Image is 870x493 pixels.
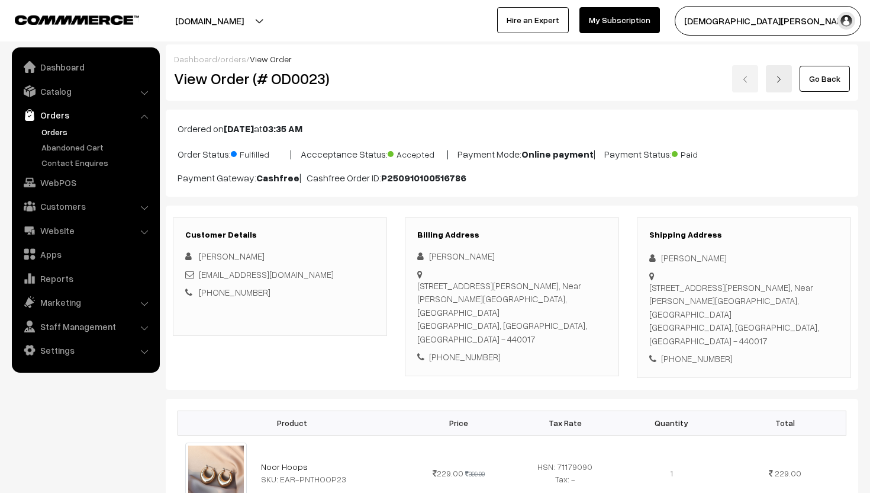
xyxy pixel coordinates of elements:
[15,81,156,102] a: Catalog
[15,172,156,193] a: WebPOS
[199,269,334,280] a: [EMAIL_ADDRESS][DOMAIN_NAME]
[521,148,594,160] b: Online payment
[675,6,861,36] button: [DEMOGRAPHIC_DATA][PERSON_NAME]
[724,411,846,435] th: Total
[15,220,156,241] a: Website
[837,12,855,30] img: user
[15,56,156,78] a: Dashboard
[775,76,782,83] img: right-arrow.png
[15,268,156,289] a: Reports
[388,145,447,161] span: Accepted
[178,121,846,136] p: Ordered on at
[174,69,388,88] h2: View Order (# OD0023)
[417,350,607,364] div: [PHONE_NUMBER]
[174,54,217,64] a: Dashboard
[134,6,285,36] button: [DOMAIN_NAME]
[672,145,731,161] span: Paid
[262,123,302,135] b: 03:35 AM
[512,411,618,435] th: Tax Rate
[220,54,246,64] a: orders
[174,53,850,65] div: / /
[537,462,592,484] span: HSN: 71179090 Tax: -
[178,411,406,435] th: Product
[579,7,660,33] a: My Subscription
[497,7,569,33] a: Hire an Expert
[433,468,463,478] span: 229.00
[417,249,607,263] div: [PERSON_NAME]
[775,468,801,478] span: 229.00
[38,141,156,153] a: Abandoned Cart
[15,316,156,337] a: Staff Management
[256,172,299,184] b: Cashfree
[38,156,156,169] a: Contact Enquires
[670,468,673,478] span: 1
[800,66,850,92] a: Go Back
[15,104,156,126] a: Orders
[15,340,156,361] a: Settings
[649,230,839,240] h3: Shipping Address
[199,287,270,297] a: [PHONE_NUMBER]
[649,251,839,265] div: [PERSON_NAME]
[15,292,156,313] a: Marketing
[15,15,139,24] img: COMMMERCE
[231,145,290,161] span: Fulfilled
[465,470,485,478] strike: 399.00
[417,279,607,346] div: [STREET_ADDRESS][PERSON_NAME], Near [PERSON_NAME][GEOGRAPHIC_DATA], [GEOGRAPHIC_DATA] [GEOGRAPHIC...
[649,281,839,348] div: [STREET_ADDRESS][PERSON_NAME], Near [PERSON_NAME][GEOGRAPHIC_DATA], [GEOGRAPHIC_DATA] [GEOGRAPHIC...
[185,230,375,240] h3: Customer Details
[261,473,399,485] div: SKU: EAR-PNTHOOP23
[381,172,466,184] b: P250910100516786
[405,411,512,435] th: Price
[38,126,156,138] a: Orders
[250,54,292,64] span: View Order
[261,462,308,472] a: Noor Hoops
[178,145,846,161] p: Order Status: | Accceptance Status: | Payment Mode: | Payment Status:
[199,251,265,261] span: [PERSON_NAME]
[224,123,254,135] b: [DATE]
[417,230,607,240] h3: Billing Address
[15,196,156,217] a: Customers
[178,171,846,185] p: Payment Gateway: | Cashfree Order ID:
[15,244,156,265] a: Apps
[618,411,725,435] th: Quantity
[649,352,839,366] div: [PHONE_NUMBER]
[15,12,118,26] a: COMMMERCE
